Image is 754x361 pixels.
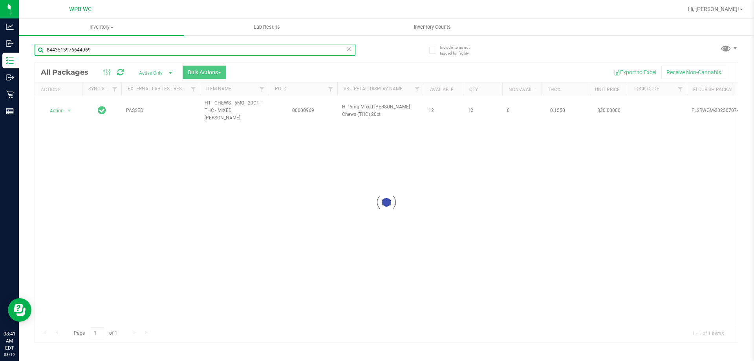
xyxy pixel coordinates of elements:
p: 08/19 [4,352,15,357]
span: Clear [346,44,351,54]
span: Hi, [PERSON_NAME]! [688,6,739,12]
inline-svg: Inbound [6,40,14,48]
inline-svg: Reports [6,107,14,115]
inline-svg: Retail [6,90,14,98]
span: Lab Results [243,24,291,31]
a: Inventory Counts [350,19,515,35]
inline-svg: Analytics [6,23,14,31]
span: Include items not tagged for facility [440,44,479,56]
iframe: Resource center [8,298,31,322]
inline-svg: Inventory [6,57,14,64]
span: WPB WC [69,6,92,13]
a: Lab Results [184,19,350,35]
span: Inventory Counts [403,24,461,31]
input: Search Package ID, Item Name, SKU, Lot or Part Number... [35,44,355,56]
inline-svg: Outbound [6,73,14,81]
span: Inventory [19,24,184,31]
p: 08:41 AM EDT [4,330,15,352]
a: Inventory [19,19,184,35]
